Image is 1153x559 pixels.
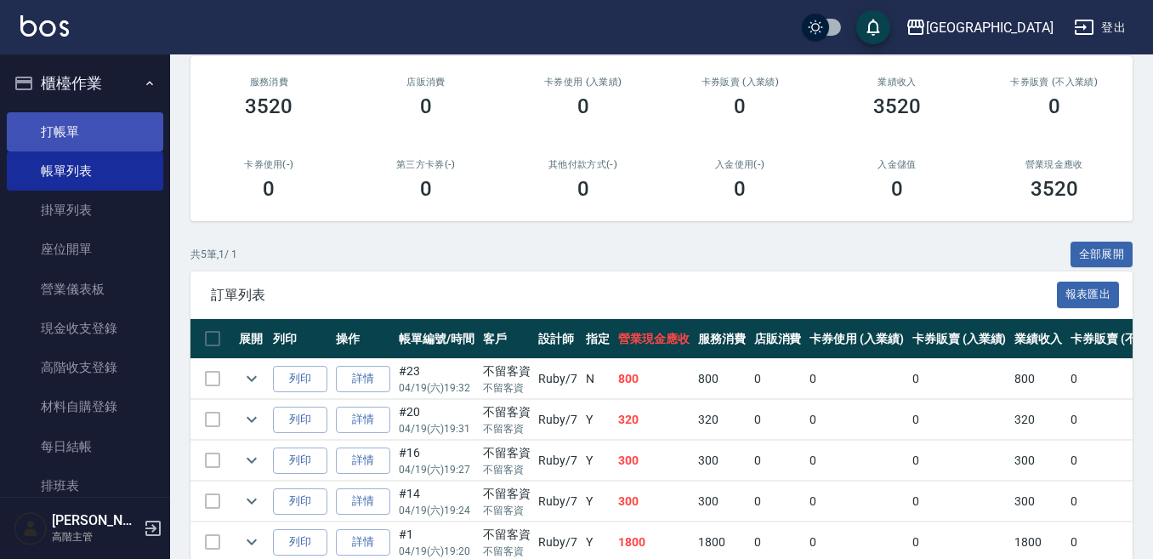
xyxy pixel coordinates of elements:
h2: 入金儲值 [839,159,956,170]
td: 0 [750,359,806,399]
td: #16 [395,441,479,481]
td: 0 [750,400,806,440]
td: 0 [908,482,1011,522]
a: 每日結帳 [7,427,163,466]
div: 不留客資 [483,444,531,462]
h3: 3520 [873,94,921,118]
th: 帳單編號/時間 [395,319,479,359]
h3: 0 [263,177,275,201]
div: 不留客資 [483,403,531,421]
p: 不留客資 [483,503,531,518]
h3: 0 [577,177,589,201]
h3: 3520 [245,94,293,118]
td: 0 [908,441,1011,481]
th: 服務消費 [694,319,750,359]
a: 掛單列表 [7,191,163,230]
button: expand row [239,448,264,473]
p: 不留客資 [483,421,531,436]
h2: 第三方卡券(-) [368,159,485,170]
a: 排班表 [7,466,163,505]
button: 全部展開 [1071,242,1133,268]
p: 共 5 筆, 1 / 1 [190,247,237,262]
a: 打帳單 [7,112,163,151]
td: 0 [908,400,1011,440]
td: 300 [1010,482,1066,522]
a: 高階收支登錄 [7,348,163,387]
button: expand row [239,366,264,391]
td: Ruby /7 [534,482,582,522]
button: 列印 [273,407,327,433]
th: 店販消費 [750,319,806,359]
button: 櫃檯作業 [7,61,163,106]
td: 300 [614,441,694,481]
td: 300 [614,482,694,522]
a: 詳情 [336,488,390,515]
h2: 卡券販賣 (不入業績) [996,77,1112,88]
button: 列印 [273,488,327,515]
td: Y [582,482,614,522]
h2: 店販消費 [368,77,485,88]
td: 0 [805,441,908,481]
h3: 0 [891,177,903,201]
h2: 入金使用(-) [682,159,798,170]
td: 300 [694,441,750,481]
h5: [PERSON_NAME] [52,512,139,529]
p: 04/19 (六) 19:24 [399,503,474,518]
th: 卡券販賣 (入業績) [908,319,1011,359]
p: 不留客資 [483,380,531,396]
p: 04/19 (六) 19:20 [399,544,474,559]
button: 報表匯出 [1057,282,1120,308]
p: 不留客資 [483,462,531,477]
h2: 卡券使用 (入業績) [525,77,641,88]
td: 0 [750,441,806,481]
a: 詳情 [336,448,390,474]
h2: 業績收入 [839,77,956,88]
td: 0 [908,359,1011,399]
button: expand row [239,488,264,514]
td: #23 [395,359,479,399]
th: 業績收入 [1010,319,1066,359]
button: 列印 [273,529,327,556]
h3: 3520 [1031,177,1078,201]
h3: 0 [734,94,746,118]
h2: 營業現金應收 [996,159,1112,170]
p: 04/19 (六) 19:31 [399,421,474,436]
a: 詳情 [336,366,390,392]
a: 現金收支登錄 [7,309,163,348]
a: 詳情 [336,407,390,433]
td: Y [582,400,614,440]
img: Logo [20,15,69,37]
th: 客戶 [479,319,535,359]
td: Ruby /7 [534,441,582,481]
h3: 0 [577,94,589,118]
h3: 0 [1048,94,1060,118]
h3: 0 [734,177,746,201]
td: 800 [694,359,750,399]
button: 列印 [273,448,327,474]
h3: 0 [420,94,432,118]
td: 0 [805,400,908,440]
span: 訂單列表 [211,287,1057,304]
td: Ruby /7 [534,400,582,440]
button: save [856,10,890,44]
th: 列印 [269,319,332,359]
button: 列印 [273,366,327,392]
h3: 服務消費 [211,77,327,88]
td: 0 [805,482,908,522]
td: 300 [694,482,750,522]
div: 不留客資 [483,526,531,544]
button: expand row [239,407,264,432]
th: 展開 [235,319,269,359]
td: 800 [1010,359,1066,399]
td: 800 [614,359,694,399]
a: 詳情 [336,529,390,556]
div: 不留客資 [483,362,531,380]
p: 04/19 (六) 19:27 [399,462,474,477]
button: expand row [239,529,264,555]
h2: 卡券販賣 (入業績) [682,77,798,88]
td: 320 [694,400,750,440]
td: #20 [395,400,479,440]
td: N [582,359,614,399]
td: 300 [1010,441,1066,481]
th: 卡券使用 (入業績) [805,319,908,359]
